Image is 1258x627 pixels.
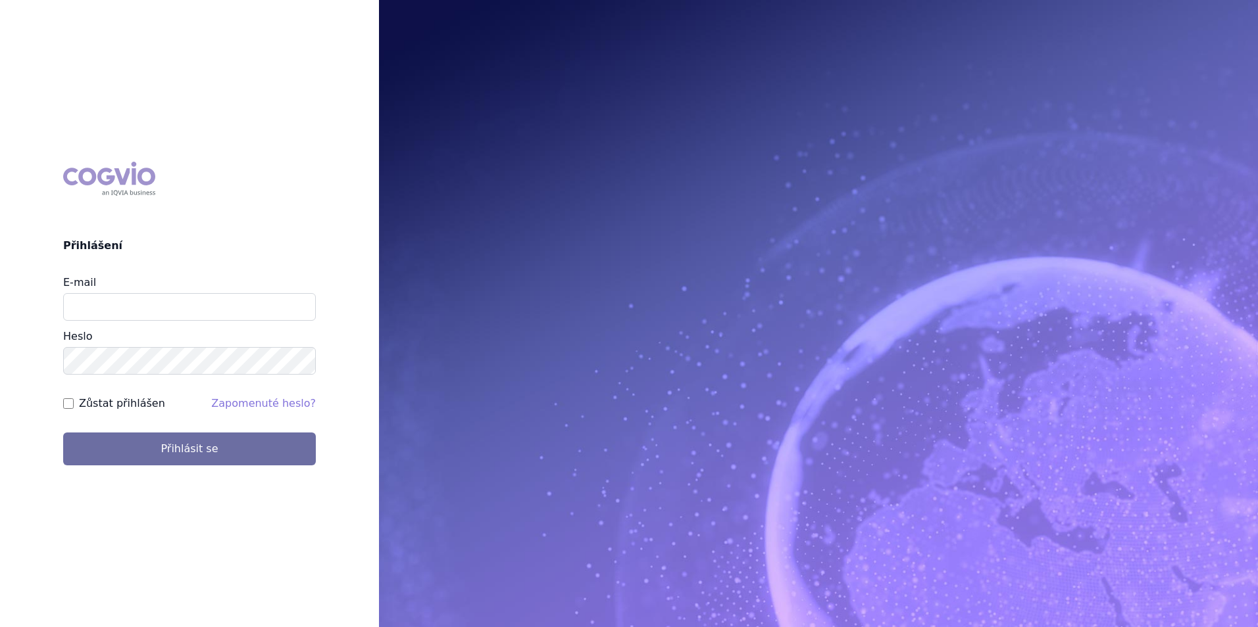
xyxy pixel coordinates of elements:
h2: Přihlášení [63,238,316,254]
label: E-mail [63,276,96,289]
a: Zapomenuté heslo? [211,397,316,409]
div: COGVIO [63,162,155,196]
label: Zůstat přihlášen [79,396,165,411]
button: Přihlásit se [63,432,316,465]
label: Heslo [63,330,92,342]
